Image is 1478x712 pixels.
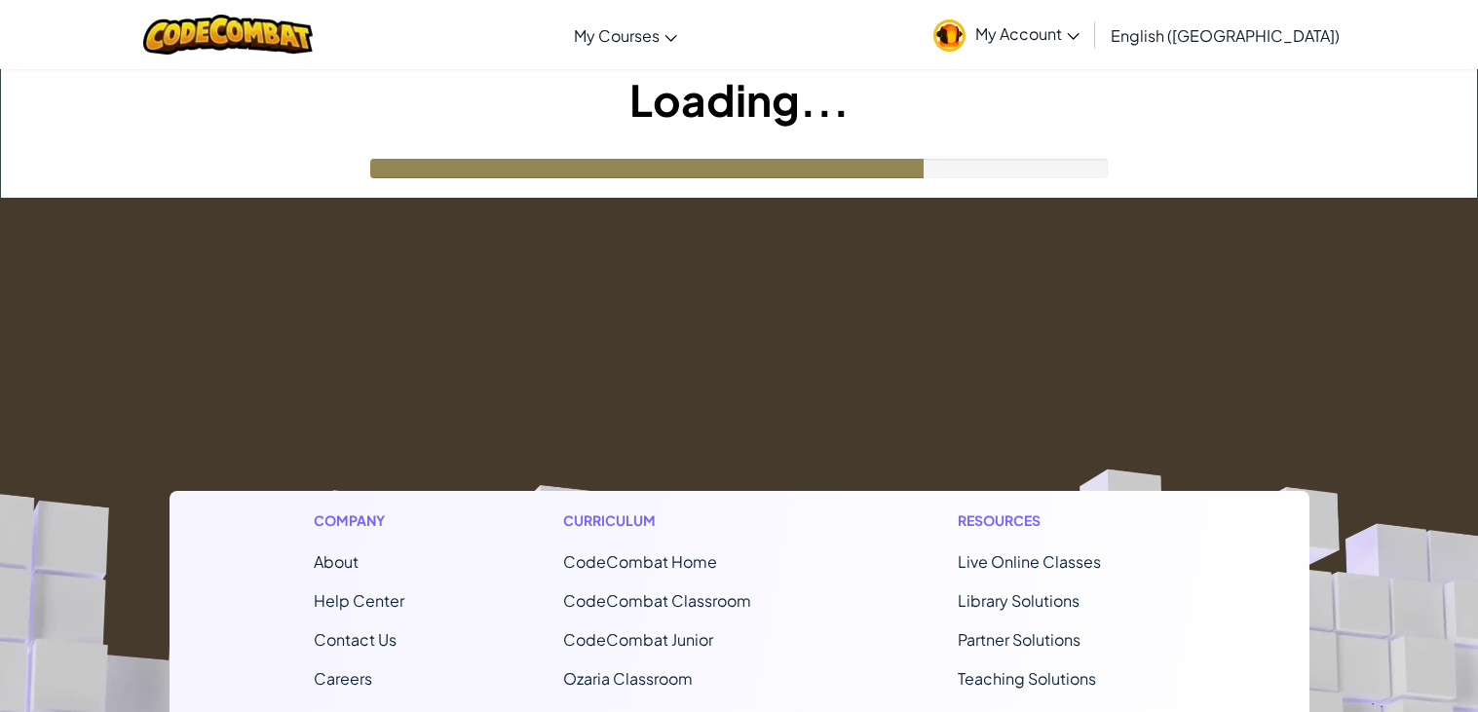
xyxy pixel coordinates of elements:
span: My Courses [574,25,660,46]
span: My Account [975,23,1080,44]
a: Help Center [314,590,404,611]
a: My Courses [564,9,687,61]
a: Library Solutions [958,590,1080,611]
h1: Loading... [1,69,1477,130]
a: Live Online Classes [958,551,1101,572]
img: avatar [933,19,966,52]
img: CodeCombat logo [143,15,314,55]
a: CodeCombat Classroom [563,590,751,611]
h1: Company [314,510,404,531]
a: Ozaria Classroom [563,668,693,689]
a: CodeCombat Junior [563,629,713,650]
a: Careers [314,668,372,689]
a: English ([GEOGRAPHIC_DATA]) [1101,9,1349,61]
a: My Account [924,4,1089,65]
a: About [314,551,359,572]
h1: Resources [958,510,1165,531]
span: CodeCombat Home [563,551,717,572]
a: Teaching Solutions [958,668,1096,689]
span: English ([GEOGRAPHIC_DATA]) [1111,25,1340,46]
a: Partner Solutions [958,629,1080,650]
span: Contact Us [314,629,397,650]
h1: Curriculum [563,510,799,531]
